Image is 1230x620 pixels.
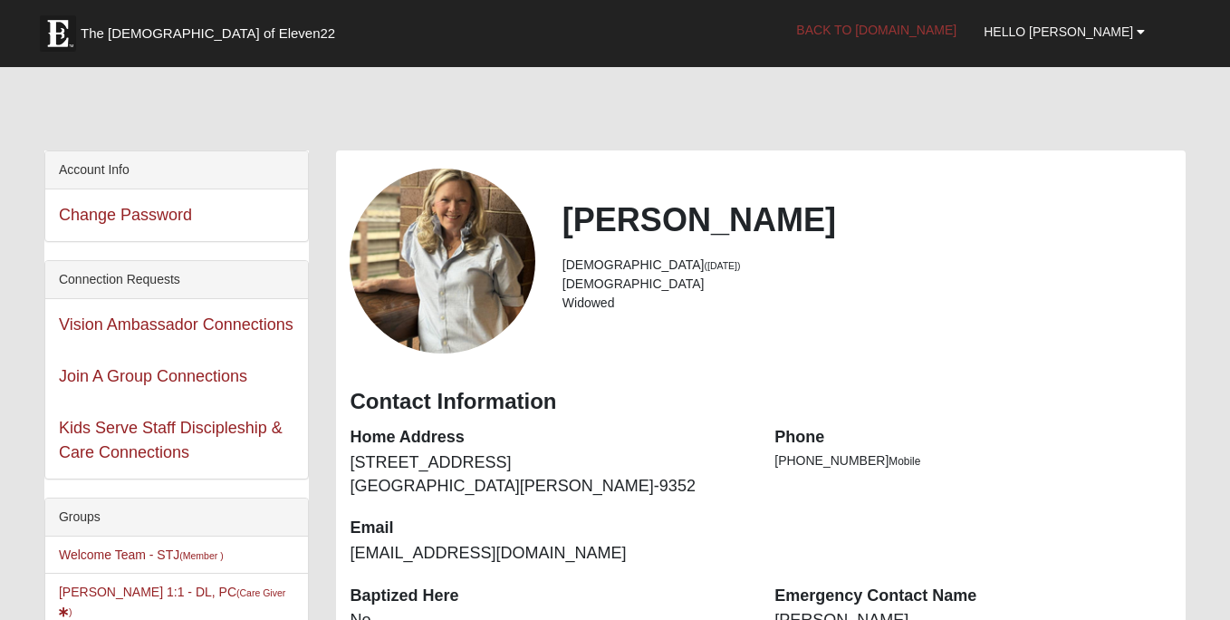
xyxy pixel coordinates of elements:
small: ([DATE]) [704,260,740,271]
a: View Fullsize Photo [350,169,534,354]
h3: Contact Information [350,389,1172,415]
a: Join A Group Connections [59,367,247,385]
a: Kids Serve Staff Discipleship & Care Connections [59,419,283,461]
a: The [DEMOGRAPHIC_DATA] of Eleven22 [31,6,393,52]
dt: Email [350,517,747,540]
div: Groups [45,499,309,537]
span: Hello [PERSON_NAME] [984,24,1133,39]
span: The [DEMOGRAPHIC_DATA] of Eleven22 [81,24,335,43]
dt: Home Address [350,426,747,450]
small: (Member ) [179,550,223,561]
dd: [STREET_ADDRESS] [GEOGRAPHIC_DATA][PERSON_NAME]-9352 [350,451,747,498]
h2: [PERSON_NAME] [562,200,1172,239]
a: Change Password [59,206,192,224]
a: Hello [PERSON_NAME] [970,9,1158,54]
li: Widowed [562,294,1172,313]
div: Connection Requests [45,261,309,299]
a: Back to [DOMAIN_NAME] [783,7,970,53]
li: [DEMOGRAPHIC_DATA] [562,275,1172,294]
dt: Phone [774,426,1172,450]
a: Vision Ambassador Connections [59,315,293,334]
div: Account Info [45,151,309,189]
a: Welcome Team - STJ(Member ) [59,547,224,562]
li: [PHONE_NUMBER] [774,451,1172,470]
img: Eleven22 logo [40,15,76,52]
dt: Emergency Contact Name [774,585,1172,608]
dd: [EMAIL_ADDRESS][DOMAIN_NAME] [350,542,747,566]
span: Mobile [889,455,920,468]
dt: Baptized Here [350,585,747,608]
li: [DEMOGRAPHIC_DATA] [562,256,1172,275]
a: [PERSON_NAME] 1:1 - DL, PC(Care Giver) [59,585,285,618]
